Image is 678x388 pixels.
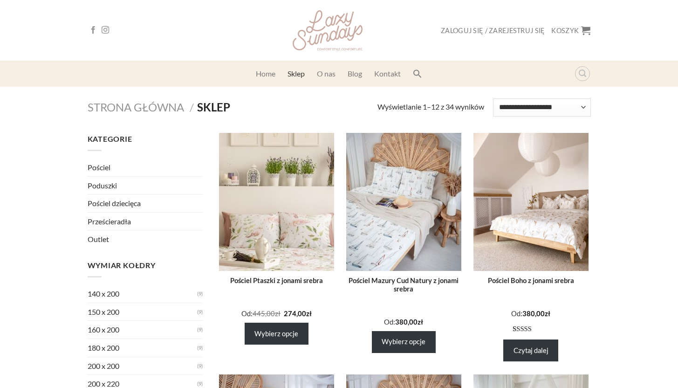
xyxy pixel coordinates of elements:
a: Przeczytaj więcej o „Pościel Ptaszki z jonami srebra” [245,323,308,345]
span: Wymiar kołdry [88,261,156,270]
div: Pościel Ptaszki z jonami srebra [219,277,334,285]
a: Pościel Boho z jonami srebra Pościel Boho z jonami srebra [473,133,589,291]
span: / [190,100,194,114]
span: zł [275,309,281,318]
a: Sklep [288,65,305,82]
img: Pościel Mazury Cud Natury z jonami srebra [346,133,461,271]
span: Oceniony na 5 na podstawie oceny klienta [513,323,549,333]
div: Oceniono 5.00 na 5 [513,323,549,334]
svg: Search [413,69,422,78]
span: Kategorie [88,134,132,143]
span: 274,00 [284,309,312,318]
a: 150 x 200 [88,303,198,321]
p: Wyświetlanie 1–12 z 34 wyników [377,101,484,113]
span: Od: [511,309,522,318]
a: Zaloguj się / Zarejestruj się [441,22,545,39]
a: Przeczytaj więcej o „Pościel Mazury Cud Natury z jonami srebra” [372,331,436,353]
span: 1 [513,323,517,333]
a: Pościel Ptaszki z jonami srebra Pościel Ptaszki z jonami srebra [219,133,334,291]
a: 200 x 200 [88,357,198,375]
a: Strona główna [88,100,184,114]
a: Pościel dziecięca [88,194,203,212]
a: Follow on Facebook [89,26,97,35]
span: Koszyk [551,27,579,35]
span: zł [418,318,423,326]
span: (9) [197,340,203,356]
a: Wyszukiwarka [575,66,590,81]
a: 180 x 200 [88,339,198,357]
a: 160 x 200 [88,321,198,339]
a: Outlet [88,230,203,248]
a: Przeczytaj więcej o „Pościel Boho z jonami srebra” [503,339,558,361]
select: Zamówienie [493,98,590,117]
a: Home [256,65,275,82]
span: 380,00 [395,318,423,326]
span: Od: [384,318,395,326]
a: Kontakt [374,65,401,82]
img: Lazy Sundays [293,10,363,50]
a: Pościel [88,159,203,176]
span: (9) [197,304,203,320]
span: Od: [241,309,253,318]
a: Pościel Mazury Cud Natury z jonami srebra Pościel Mazury Cud Natury z jonami srebra [344,133,464,298]
span: (9) [197,322,203,338]
a: Search Icon Link [413,64,422,83]
span: 445,00 [253,309,281,318]
a: Prześcieradła [88,213,203,230]
span: Zaloguj się / Zarejestruj się [441,27,545,35]
div: Pościel Boho z jonami srebra [473,277,589,285]
img: Pościel Ptaszki z jonami srebra [219,133,334,271]
a: O nas [317,65,336,82]
span: zł [306,309,312,318]
img: Pościel Boho z jonami srebra [473,133,589,271]
a: Follow on Instagram [102,26,109,35]
nav: Sklep [88,101,378,114]
span: 380,00 [522,309,550,318]
a: Blog [348,65,362,82]
a: Koszyk [551,20,590,41]
span: zł [545,309,550,318]
div: Pościel Mazury Cud Natury z jonami srebra [344,277,464,293]
span: (9) [197,358,203,374]
a: Poduszki [88,177,203,194]
a: 140 x 200 [88,285,198,303]
span: (9) [197,286,203,302]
